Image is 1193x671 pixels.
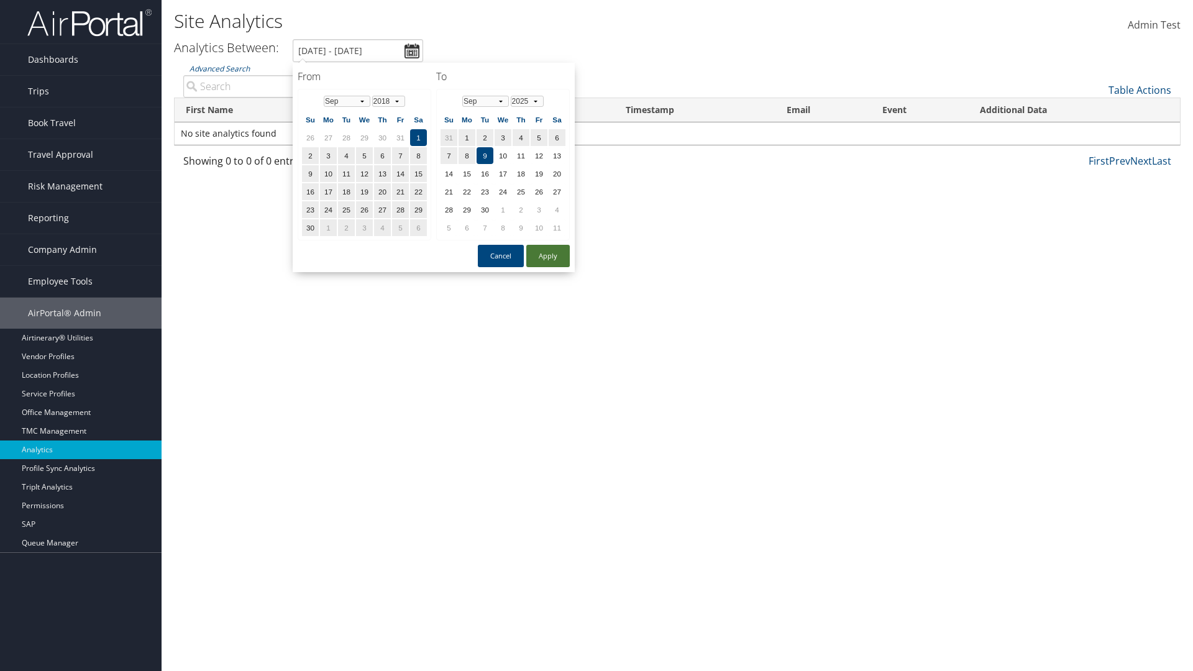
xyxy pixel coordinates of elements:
[392,111,409,128] th: Fr
[302,183,319,200] td: 16
[28,298,101,329] span: AirPortal® Admin
[531,165,547,182] td: 19
[775,98,871,122] th: Email
[338,219,355,236] td: 2
[356,183,373,200] td: 19
[27,8,152,37] img: airportal-logo.png
[549,219,565,236] td: 11
[1130,154,1152,168] a: Next
[513,219,529,236] td: 9
[459,183,475,200] td: 22
[174,8,845,34] h1: Site Analytics
[871,98,969,122] th: Event
[356,129,373,146] td: 29
[477,219,493,236] td: 7
[549,165,565,182] td: 20
[28,171,103,202] span: Risk Management
[495,111,511,128] th: We
[549,111,565,128] th: Sa
[495,201,511,218] td: 1
[1152,154,1171,168] a: Last
[513,201,529,218] td: 2
[28,44,78,75] span: Dashboards
[175,122,1180,145] td: No site analytics found
[298,70,431,83] h4: From
[302,147,319,164] td: 2
[302,129,319,146] td: 26
[531,111,547,128] th: Fr
[410,165,427,182] td: 15
[320,147,337,164] td: 3
[410,129,427,146] td: 1
[495,147,511,164] td: 10
[459,111,475,128] th: Mo
[338,201,355,218] td: 25
[441,111,457,128] th: Su
[356,111,373,128] th: We
[392,183,409,200] td: 21
[410,219,427,236] td: 6
[477,201,493,218] td: 30
[477,111,493,128] th: Tu
[477,129,493,146] td: 2
[410,183,427,200] td: 22
[374,165,391,182] td: 13
[513,165,529,182] td: 18
[436,70,570,83] h4: To
[320,201,337,218] td: 24
[356,219,373,236] td: 3
[478,245,524,267] button: Cancel
[549,129,565,146] td: 6
[183,153,416,175] div: Showing 0 to 0 of 0 entries
[28,76,49,107] span: Trips
[374,129,391,146] td: 30
[392,147,409,164] td: 7
[441,165,457,182] td: 14
[1128,6,1181,45] a: Admin Test
[374,219,391,236] td: 4
[356,201,373,218] td: 26
[410,201,427,218] td: 29
[459,147,475,164] td: 8
[441,183,457,200] td: 21
[477,183,493,200] td: 23
[392,219,409,236] td: 5
[356,147,373,164] td: 5
[459,219,475,236] td: 6
[28,107,76,139] span: Book Travel
[531,129,547,146] td: 5
[320,111,337,128] th: Mo
[293,39,423,62] input: [DATE] - [DATE]
[320,129,337,146] td: 27
[374,201,391,218] td: 27
[549,183,565,200] td: 27
[338,129,355,146] td: 28
[441,129,457,146] td: 31
[175,98,333,122] th: First Name: activate to sort column ascending
[174,39,279,56] h3: Analytics Between:
[374,147,391,164] td: 6
[513,183,529,200] td: 25
[320,165,337,182] td: 10
[495,219,511,236] td: 8
[459,129,475,146] td: 1
[28,234,97,265] span: Company Admin
[302,165,319,182] td: 9
[549,201,565,218] td: 4
[338,183,355,200] td: 18
[441,219,457,236] td: 5
[302,201,319,218] td: 23
[392,129,409,146] td: 31
[526,245,570,267] button: Apply
[320,219,337,236] td: 1
[1128,18,1181,32] span: Admin Test
[302,219,319,236] td: 30
[513,129,529,146] td: 4
[410,147,427,164] td: 8
[477,165,493,182] td: 16
[1089,154,1109,168] a: First
[441,147,457,164] td: 7
[302,111,319,128] th: Su
[356,165,373,182] td: 12
[459,165,475,182] td: 15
